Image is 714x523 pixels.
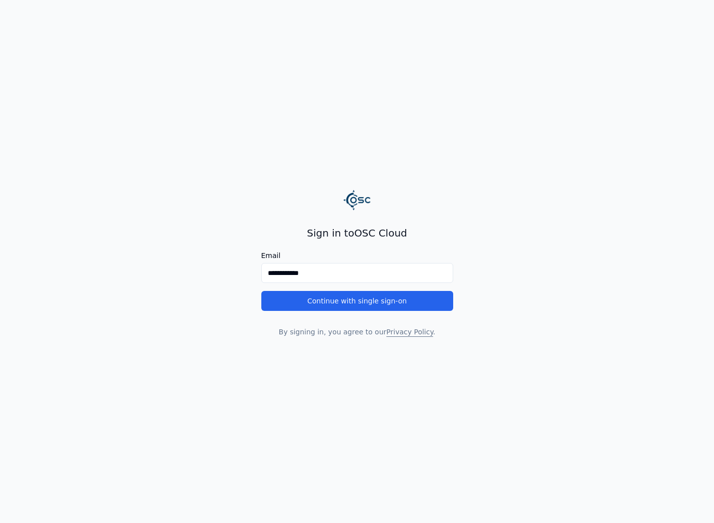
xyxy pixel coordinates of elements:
[261,252,453,259] label: Email
[261,327,453,337] p: By signing in, you agree to our .
[261,226,453,240] h2: Sign in to OSC Cloud
[343,186,371,214] img: Logo
[261,291,453,311] button: Continue with single sign-on
[386,328,433,336] a: Privacy Policy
